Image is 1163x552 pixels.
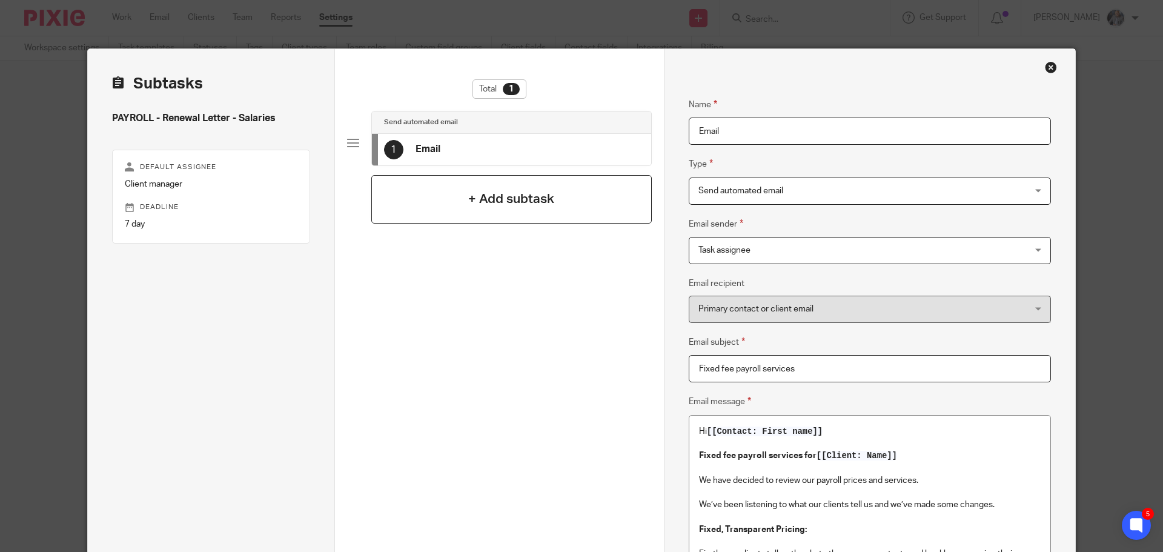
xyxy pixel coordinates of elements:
[698,305,813,313] span: Primary contact or client email
[384,118,458,127] h4: Send automated email
[472,79,526,99] div: Total
[689,394,751,408] label: Email message
[699,451,897,460] strong: Fixed fee payroll services for
[689,217,743,231] label: Email sender
[698,187,783,195] span: Send automated email
[817,451,897,461] span: [[Client: Name]]
[689,355,1051,382] input: Subject
[689,335,745,349] label: Email subject
[689,157,713,171] label: Type
[384,140,403,159] div: 1
[468,190,554,208] h4: + Add subtask
[699,499,1041,511] p: We’ve been listening to what our clients tell us and we’ve made some changes.
[1142,508,1154,520] div: 5
[699,474,1041,487] p: We have decided to review our payroll prices and services.
[125,202,297,212] p: Deadline
[699,425,1041,437] p: Hi
[1045,61,1057,73] div: Close this dialog window
[689,98,717,111] label: Name
[125,162,297,172] p: Default assignee
[416,143,440,156] h4: Email
[707,427,823,436] span: [[Contact: First name]]
[698,246,750,254] span: Task assignee
[112,73,203,94] h2: Subtasks
[689,278,744,290] label: Email recipient
[125,178,297,190] p: Client manager
[503,83,520,95] div: 1
[125,218,297,230] p: 7 day
[112,112,310,125] h4: PAYROLL - Renewal Letter - Salaries
[699,525,807,534] strong: Fixed, Transparent Pricing:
